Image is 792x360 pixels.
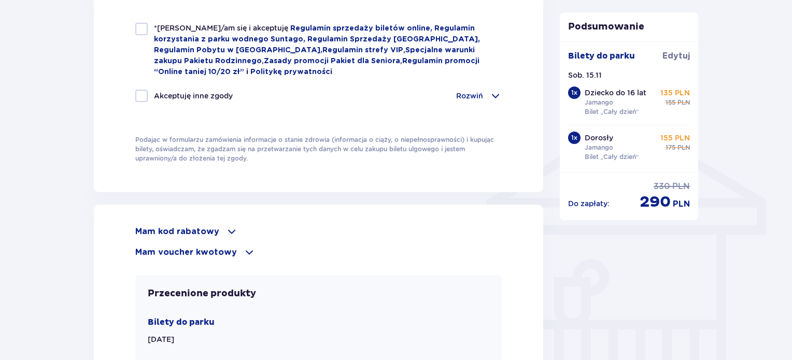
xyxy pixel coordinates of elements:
p: , , , [154,23,502,77]
span: PLN [677,98,690,107]
a: Zasady promocji Pakiet dla Seniora [264,57,400,65]
span: 330 [654,181,670,192]
p: Rozwiń [456,91,483,101]
div: 1 x [568,132,581,144]
span: i [246,68,250,76]
p: Mam voucher kwotowy [135,247,237,258]
p: Akceptuję inne zgody [154,91,233,101]
p: [DATE] [148,334,174,344]
a: Regulamin strefy VIP [322,47,403,54]
p: Jamango [585,143,613,152]
a: Regulamin Sprzedaży [GEOGRAPHIC_DATA], [307,36,480,43]
p: Sob. 15.11 [568,70,602,80]
a: Politykę prywatności [250,68,332,76]
p: Mam kod rabatowy [135,226,219,237]
p: Bilety do parku [568,50,635,62]
p: Podsumowanie [560,21,699,33]
p: Bilet „Cały dzień” [585,152,639,162]
a: Regulamin Pobytu w [GEOGRAPHIC_DATA], [154,47,322,54]
span: PLN [672,181,690,192]
span: 175 [666,143,675,152]
p: Dziecko do 16 lat [585,88,646,98]
span: 290 [640,192,671,212]
p: Dorosły [585,133,613,143]
a: Regulamin sprzedaży biletów online, [290,25,434,32]
p: 155 PLN [660,133,690,143]
p: Bilety do parku [148,316,215,328]
p: Podając w formularzu zamówienia informacje o stanie zdrowia (informacja o ciąży, o niepełnosprawn... [135,135,502,163]
div: 1 x [568,87,581,99]
p: Przecenione produkty [148,287,256,300]
p: 135 PLN [660,88,690,98]
span: PLN [673,198,690,210]
p: Jamango [585,98,613,107]
span: 155 [666,98,675,107]
span: *[PERSON_NAME]/am się i akceptuję [154,24,290,32]
p: Bilet „Cały dzień” [585,107,639,117]
span: PLN [677,143,690,152]
p: Do zapłaty : [568,198,610,209]
span: Edytuj [662,50,690,62]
